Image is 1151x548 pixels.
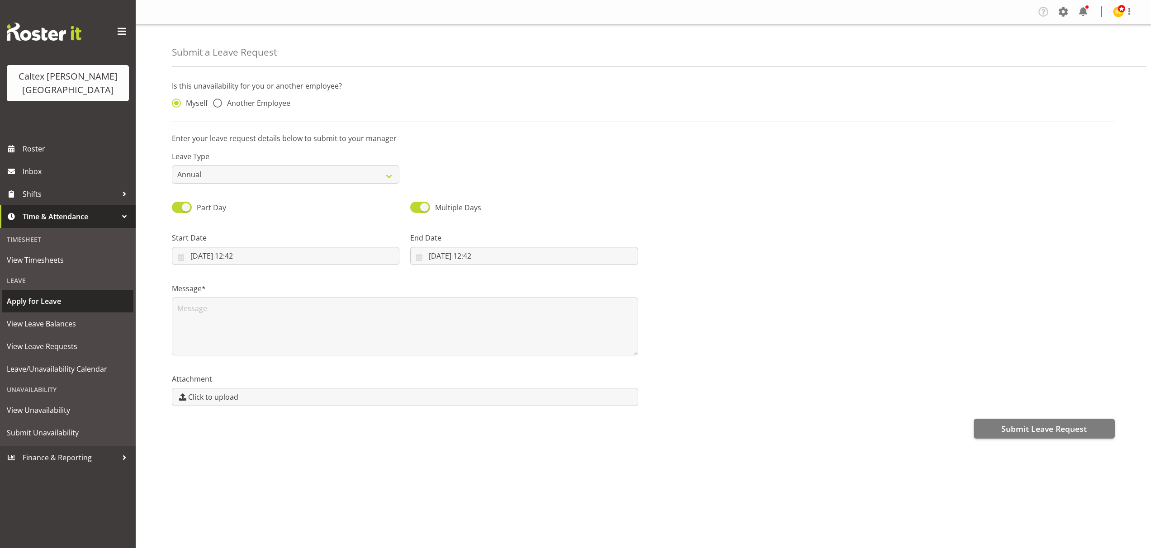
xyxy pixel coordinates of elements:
[7,23,81,41] img: Rosterit website logo
[435,203,481,213] span: Multiple Days
[197,203,226,213] span: Part Day
[23,142,131,156] span: Roster
[7,253,129,267] span: View Timesheets
[172,232,399,243] label: Start Date
[2,358,133,380] a: Leave/Unavailability Calendar
[7,403,129,417] span: View Unavailability
[172,373,638,384] label: Attachment
[974,419,1115,439] button: Submit Leave Request
[23,210,118,223] span: Time & Attendance
[23,451,118,464] span: Finance & Reporting
[2,249,133,271] a: View Timesheets
[23,187,118,201] span: Shifts
[222,99,290,108] span: Another Employee
[7,340,129,353] span: View Leave Requests
[172,283,638,294] label: Message*
[23,165,131,178] span: Inbox
[410,247,638,265] input: Click to select...
[172,151,399,162] label: Leave Type
[2,380,133,399] div: Unavailability
[2,335,133,358] a: View Leave Requests
[2,290,133,312] a: Apply for Leave
[16,70,120,97] div: Caltex [PERSON_NAME][GEOGRAPHIC_DATA]
[7,362,129,376] span: Leave/Unavailability Calendar
[172,80,1115,91] p: Is this unavailability for you or another employee?
[172,247,399,265] input: Click to select...
[2,399,133,421] a: View Unavailability
[181,99,208,108] span: Myself
[188,392,238,402] span: Click to upload
[7,294,129,308] span: Apply for Leave
[7,426,129,439] span: Submit Unavailability
[2,421,133,444] a: Submit Unavailability
[1001,423,1087,435] span: Submit Leave Request
[2,271,133,290] div: Leave
[2,230,133,249] div: Timesheet
[172,133,1115,144] p: Enter your leave request details below to submit to your manager
[172,47,277,57] h4: Submit a Leave Request
[7,317,129,331] span: View Leave Balances
[1113,6,1124,17] img: reece-lewis10949.jpg
[2,312,133,335] a: View Leave Balances
[410,232,638,243] label: End Date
